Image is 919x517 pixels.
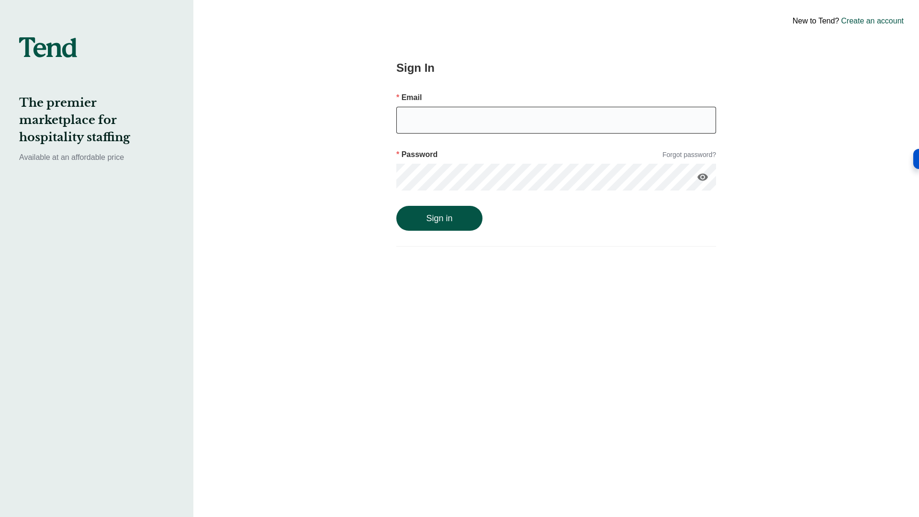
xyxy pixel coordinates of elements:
[19,37,77,57] img: tend-logo
[697,114,708,126] keeper-lock: Open Keeper Popup
[396,206,482,231] button: Sign in
[19,152,174,163] p: Available at an affordable price
[697,171,708,183] i: visibility
[396,149,437,160] p: Password
[662,150,716,160] a: Forgot password?
[396,59,716,77] h2: Sign In
[841,15,904,27] a: Create an account
[396,92,716,103] p: Email
[19,94,174,146] h2: The premier marketplace for hospitality staffing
